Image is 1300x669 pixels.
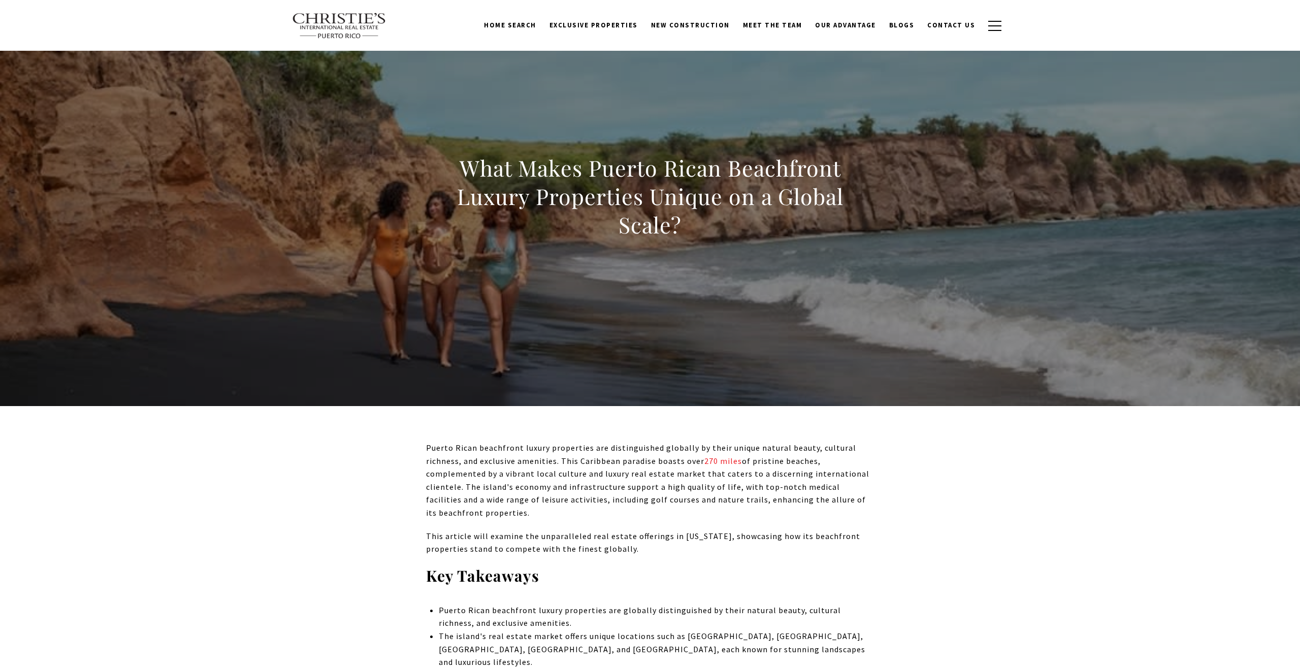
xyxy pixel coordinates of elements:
a: Our Advantage [808,16,883,35]
a: Blogs [883,16,921,35]
li: Puerto Rican beachfront luxury properties are globally distinguished by their natural beauty, cul... [439,604,874,630]
a: Exclusive Properties [543,16,644,35]
a: Home Search [477,16,543,35]
span: Puerto Rican beachfront luxury properties are distinguished globally by their unique natural beau... [426,443,856,466]
span: Our Advantage [815,21,876,29]
img: Christie's International Real Estate text transparent background [292,13,386,39]
span: Contact Us [927,21,975,29]
h1: What Makes Puerto Rican Beachfront Luxury Properties Unique on a Global Scale? [426,154,874,239]
a: New Construction [644,16,736,35]
span: This article will examine the unparalleled real estate offerings in [US_STATE], showcasing how it... [426,531,860,554]
span: Exclusive Properties [549,21,638,29]
a: Meet the Team [736,16,809,35]
li: The island's real estate market offers unique locations such as [GEOGRAPHIC_DATA], [GEOGRAPHIC_DA... [439,630,874,669]
strong: Key Takeaways [426,565,539,586]
a: 270 miles [704,456,742,466]
span: Blogs [889,21,915,29]
span: of pristine beaches, complemented by a vibrant local culture and luxury real estate market that c... [426,456,869,518]
span: New Construction [651,21,730,29]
